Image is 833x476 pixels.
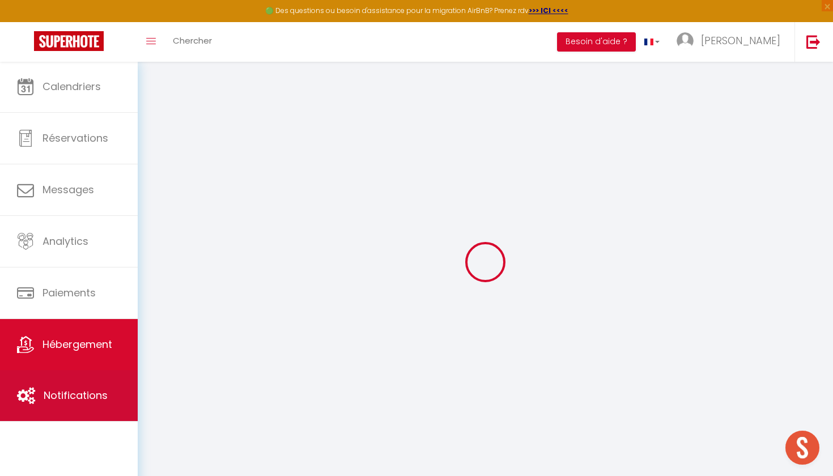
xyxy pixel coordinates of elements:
[785,431,819,465] div: Ouvrir le chat
[668,22,794,62] a: ... [PERSON_NAME]
[42,234,88,248] span: Analytics
[44,388,108,402] span: Notifications
[42,286,96,300] span: Paiements
[34,31,104,51] img: Super Booking
[42,337,112,351] span: Hébergement
[677,32,694,49] img: ...
[529,6,568,15] a: >>> ICI <<<<
[173,35,212,46] span: Chercher
[806,35,821,49] img: logout
[42,79,101,93] span: Calendriers
[42,182,94,197] span: Messages
[557,32,636,52] button: Besoin d'aide ?
[42,131,108,145] span: Réservations
[701,33,780,48] span: [PERSON_NAME]
[164,22,220,62] a: Chercher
